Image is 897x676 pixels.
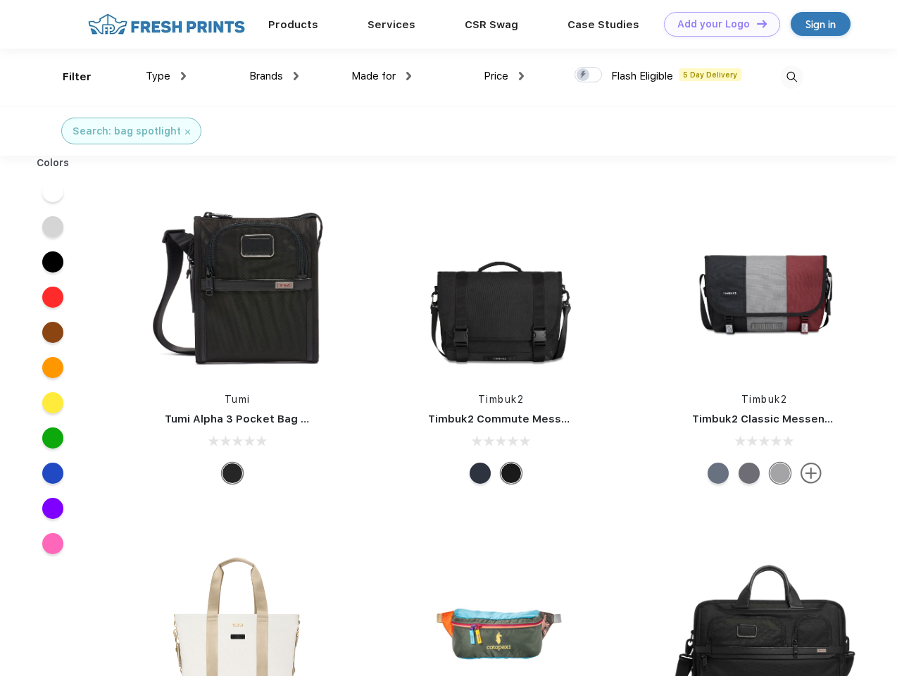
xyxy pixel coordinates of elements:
[181,72,186,80] img: dropdown.png
[26,156,80,170] div: Colors
[351,70,396,82] span: Made for
[501,463,522,484] div: Eco Black
[757,20,767,27] img: DT
[84,12,249,37] img: fo%20logo%202.webp
[428,413,617,425] a: Timbuk2 Commute Messenger Bag
[739,463,760,484] div: Eco Army Pop
[677,18,750,30] div: Add your Logo
[519,72,524,80] img: dropdown.png
[268,18,318,31] a: Products
[741,394,788,405] a: Timbuk2
[611,70,673,82] span: Flash Eligible
[692,413,867,425] a: Timbuk2 Classic Messenger Bag
[470,463,491,484] div: Eco Nautical
[185,130,190,134] img: filter_cancel.svg
[146,70,170,82] span: Type
[63,69,92,85] div: Filter
[770,463,791,484] div: Eco Rind Pop
[73,124,181,139] div: Search: bag spotlight
[249,70,283,82] span: Brands
[144,191,331,378] img: func=resize&h=266
[679,68,741,81] span: 5 Day Delivery
[791,12,851,36] a: Sign in
[805,16,836,32] div: Sign in
[671,191,858,378] img: func=resize&h=266
[165,413,330,425] a: Tumi Alpha 3 Pocket Bag Small
[222,463,243,484] div: Black
[484,70,508,82] span: Price
[708,463,729,484] div: Eco Lightbeam
[780,65,803,89] img: desktop_search.svg
[406,72,411,80] img: dropdown.png
[294,72,299,80] img: dropdown.png
[225,394,251,405] a: Tumi
[478,394,525,405] a: Timbuk2
[801,463,822,484] img: more.svg
[407,191,594,378] img: func=resize&h=266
